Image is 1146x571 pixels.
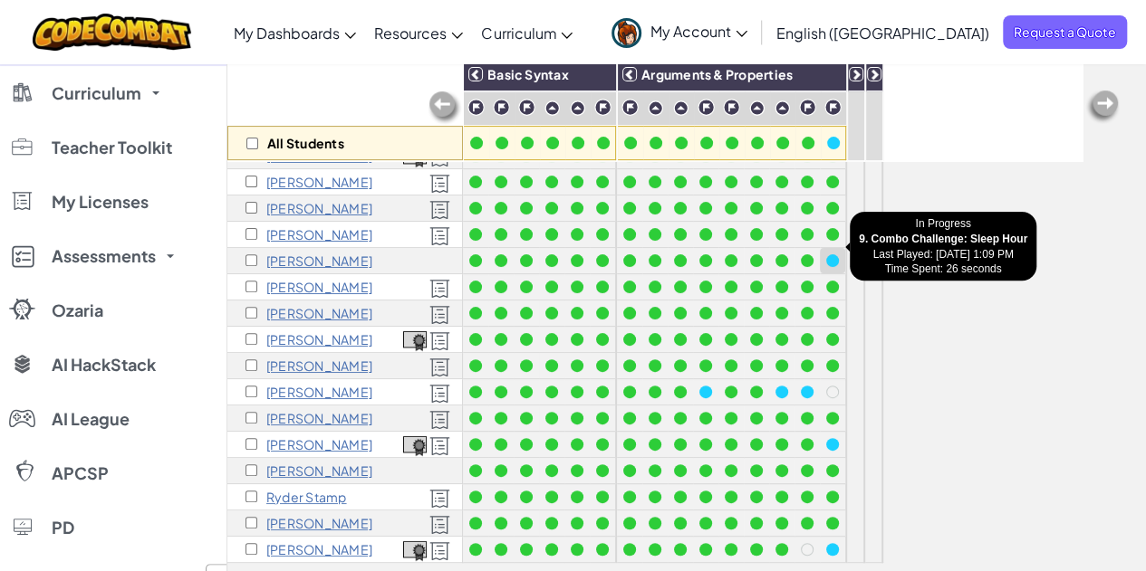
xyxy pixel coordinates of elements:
[749,100,765,116] img: IconPracticeLevel.svg
[767,8,998,57] a: English ([GEOGRAPHIC_DATA])
[429,436,450,456] img: Licensed
[52,194,149,210] span: My Licenses
[403,328,427,349] a: View Course Completion Certificate
[429,174,450,194] img: Licensed
[403,433,427,454] a: View Course Completion Certificate
[266,385,372,399] p: Kameron Roberts
[429,200,450,220] img: Licensed
[723,99,740,116] img: IconChallengeLevel.svg
[429,279,450,299] img: Licensed
[594,99,612,116] img: IconChallengeLevel.svg
[1003,15,1127,49] a: Request a Quote
[481,24,556,43] span: Curriculum
[403,538,427,559] a: View Course Completion Certificate
[266,201,372,215] p: Jonathan Magato
[403,541,427,561] img: certificate-icon.png
[52,302,103,319] span: Ozaria
[427,90,463,126] img: Arrow_Left_Inactive.png
[775,100,790,116] img: IconPracticeLevel.svg
[266,280,372,294] p: Tate Montgomery
[365,8,472,57] a: Resources
[266,227,372,242] p: Dylan Meloy
[266,490,347,504] p: Ryder Stamp
[824,99,842,116] img: IconChallengeLevel.svg
[429,331,450,351] img: Licensed
[266,306,372,320] p: Arlian Porter
[859,233,1027,245] strong: 9. Combo Challenge: Sleep Hour
[648,100,663,116] img: IconPracticeLevel.svg
[570,100,585,116] img: IconPracticeLevel.svg
[621,99,639,116] img: IconChallengeLevel.svg
[850,212,1036,281] div: In Progress Last Played: [DATE] 1:09 PM Time Spent: 26 seconds
[33,14,191,51] img: CodeCombat logo
[266,332,372,347] p: Rishant Rai
[403,331,427,351] img: certificate-icon.png
[52,411,130,427] span: AI League
[374,24,447,43] span: Resources
[403,436,427,456] img: certificate-icon.png
[698,99,715,116] img: IconChallengeLevel.svg
[52,139,172,156] span: Teacher Toolkit
[612,18,641,48] img: avatar
[641,66,793,82] span: Arguments & Properties
[234,24,340,43] span: My Dashboards
[429,515,450,535] img: Licensed
[544,100,560,116] img: IconPracticeLevel.svg
[493,99,510,116] img: IconChallengeLevel.svg
[487,66,569,82] span: Basic Syntax
[52,357,156,373] span: AI HackStack
[673,100,689,116] img: IconPracticeLevel.svg
[429,489,450,509] img: Licensed
[602,4,756,61] a: My Account
[650,22,747,41] span: My Account
[429,384,450,404] img: Licensed
[266,542,372,557] p: Carter Tran
[776,24,989,43] span: English ([GEOGRAPHIC_DATA])
[429,410,450,430] img: Licensed
[403,145,427,166] a: View Course Completion Certificate
[1084,89,1121,125] img: Arrow_Left_Inactive.png
[467,99,485,116] img: IconChallengeLevel.svg
[429,541,450,561] img: Licensed
[52,85,141,101] span: Curriculum
[799,99,816,116] img: IconChallengeLevel.svg
[266,175,372,189] p: Sheyla Godinez Lopez
[267,136,344,150] p: All Students
[266,516,372,530] p: Ephrem Streit
[266,411,372,425] p: Yaretzy Sanchez Cruz
[266,253,372,268] p: Hunter Miller
[472,8,582,57] a: Curriculum
[518,99,535,116] img: IconChallengeLevel.svg
[429,305,450,325] img: Licensed
[225,8,365,57] a: My Dashboards
[266,437,372,452] p: Sajan Shah
[266,358,372,373] p: Maci Ramsey
[52,248,156,264] span: Assessments
[266,463,372,478] p: Thomas Smyth
[429,357,450,377] img: Licensed
[429,226,450,246] img: Licensed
